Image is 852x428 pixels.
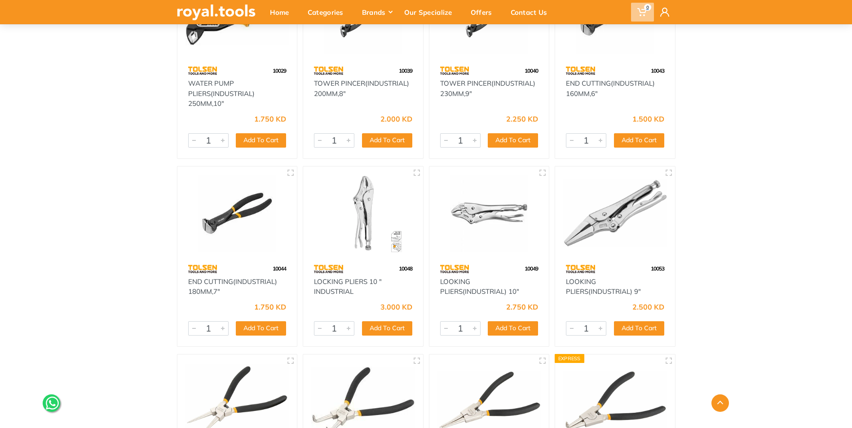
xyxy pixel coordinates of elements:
[314,63,343,79] img: 64.webp
[362,321,412,336] button: Add To Cart
[563,175,667,252] img: Royal Tools - LOOKING PLIERS(INDUSTRIAL) 9
[506,303,538,310] div: 2.750 KD
[632,115,664,122] div: 1.500 KD
[254,115,286,122] div: 1.750 KD
[185,175,289,252] img: Royal Tools - END CUTTING(INDUSTRIAL) 180MM,7
[314,79,409,98] a: TOWER PINCER(INDUSTRIAL) 200MM,8"
[380,115,412,122] div: 2.000 KD
[566,261,595,277] img: 64.webp
[398,3,464,22] div: Our Specialize
[614,321,664,336] button: Add To Cart
[177,4,256,20] img: royal.tools Logo
[311,175,415,252] img: Royal Tools - LOCKING PLIERS 10
[525,67,538,74] span: 10040
[440,63,469,79] img: 64.webp
[566,277,641,296] a: LOOKING PLIERS(INDUSTRIAL) 9"
[555,354,584,363] div: Express
[644,4,651,11] span: 0
[651,265,664,272] span: 10053
[566,63,595,79] img: 64.webp
[632,303,664,310] div: 2.500 KD
[440,79,535,98] a: TOWER PINCER(INDUSTRIAL) 230MM,9"
[440,261,469,277] img: 64.webp
[273,67,286,74] span: 10029
[314,277,382,296] a: LOCKING PLIERS 10 " INDUSTRIAL
[236,321,286,336] button: Add To Cart
[264,3,301,22] div: Home
[651,67,664,74] span: 10043
[488,321,538,336] button: Add To Cart
[188,261,217,277] img: 64.webp
[380,303,412,310] div: 3.000 KD
[614,133,664,148] button: Add To Cart
[488,133,538,148] button: Add To Cart
[437,175,541,252] img: Royal Tools - LOOKING PLIERS(INDUSTRIAL) 10
[399,67,412,74] span: 10039
[188,277,277,296] a: END CUTTING(INDUSTRIAL) 180MM,7"
[504,3,560,22] div: Contact Us
[314,261,343,277] img: 64.webp
[236,133,286,148] button: Add To Cart
[566,79,655,98] a: END CUTTING(INDUSTRIAL) 160MM,6"
[440,277,519,296] a: LOOKING PLIERS(INDUSTRIAL) 10"
[356,3,398,22] div: Brands
[188,79,255,108] a: WATER PUMP PLIERS(INDUSTRIAL) 250MM,10"
[254,303,286,310] div: 1.750 KD
[525,265,538,272] span: 10049
[301,3,356,22] div: Categories
[362,133,412,148] button: Add To Cart
[506,115,538,122] div: 2.250 KD
[188,63,217,79] img: 64.webp
[273,265,286,272] span: 10044
[464,3,504,22] div: Offers
[399,265,412,272] span: 10048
